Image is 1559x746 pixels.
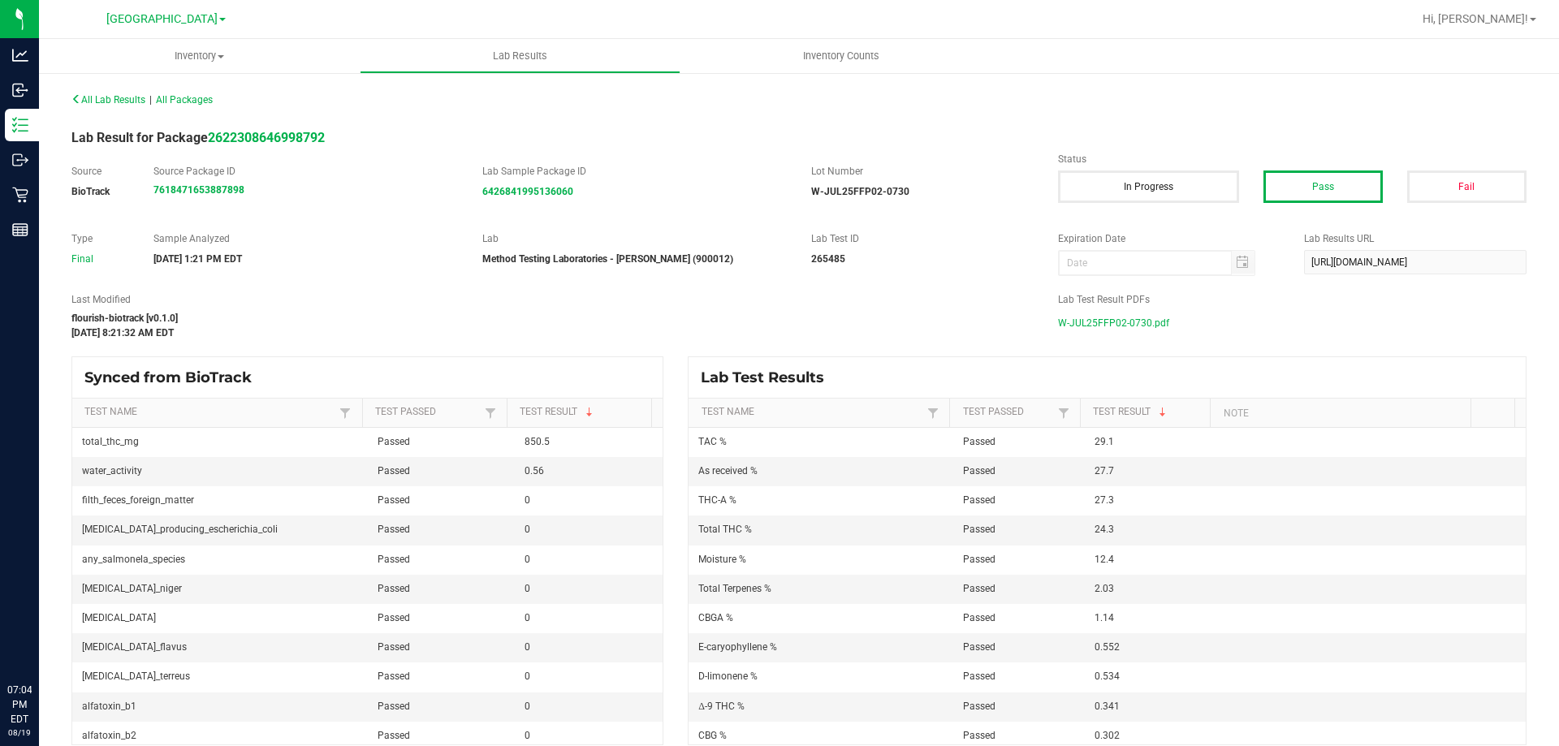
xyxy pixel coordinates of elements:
a: Test ResultSortable [1093,406,1204,419]
span: 12.4 [1095,554,1114,565]
button: In Progress [1058,170,1239,203]
span: Total THC % [698,524,752,535]
span: total_thc_mg [82,436,139,447]
span: 0.534 [1095,671,1120,682]
span: Passed [378,436,410,447]
inline-svg: Outbound [12,152,28,168]
span: Synced from BioTrack [84,369,264,386]
span: 2.03 [1095,583,1114,594]
iframe: Resource center [16,616,65,665]
span: Passed [378,494,410,506]
span: 0.56 [525,465,544,476]
span: alfatoxin_b1 [82,701,136,712]
span: Δ-9 THC % [698,701,745,712]
a: Filter [481,403,500,423]
a: Test NameSortable [702,406,923,419]
a: Filter [335,403,355,423]
inline-svg: Inbound [12,82,28,98]
span: All Packages [156,94,213,106]
label: Lab Test ID [811,231,1034,246]
span: 1.14 [1095,612,1114,623]
a: 6426841995136060 [482,186,573,197]
span: Passed [963,701,995,712]
strong: W-JUL25FFP02-0730 [811,186,909,197]
span: Passed [963,641,995,653]
label: Expiration Date [1058,231,1280,246]
span: | [149,94,152,106]
span: 0 [525,524,530,535]
span: Lab Results [471,49,569,63]
span: All Lab Results [71,94,145,106]
span: Passed [963,671,995,682]
span: CBG % [698,730,727,741]
span: 0 [525,641,530,653]
th: Note [1210,399,1470,428]
span: 0 [525,554,530,565]
span: Passed [378,671,410,682]
span: Total Terpenes % [698,583,771,594]
span: Passed [963,554,995,565]
span: 0.302 [1095,730,1120,741]
a: Filter [1054,403,1073,423]
div: Final [71,252,129,266]
span: 0 [525,701,530,712]
button: Fail [1407,170,1527,203]
span: [MEDICAL_DATA]_producing_escherichia_coli [82,524,278,535]
inline-svg: Inventory [12,117,28,133]
label: Status [1058,152,1527,166]
span: alfatoxin_b2 [82,730,136,741]
span: 27.7 [1095,465,1114,476]
span: Passed [378,583,410,594]
span: [MEDICAL_DATA]_niger [82,583,182,594]
span: 24.3 [1095,524,1114,535]
label: Lab Test Result PDFs [1058,292,1527,307]
a: Test PassedSortable [375,406,481,419]
span: Lab Result for Package [71,130,325,145]
span: Passed [963,583,995,594]
span: Passed [963,494,995,506]
span: filth_feces_foreign_matter [82,494,194,506]
span: Passed [378,701,410,712]
a: 7618471653887898 [153,184,244,196]
span: Hi, [PERSON_NAME]! [1423,12,1528,25]
span: Inventory Counts [781,49,901,63]
a: Filter [923,403,943,423]
label: Source Package ID [153,164,458,179]
span: 27.3 [1095,494,1114,506]
span: Sortable [583,406,596,419]
a: Lab Results [360,39,680,73]
span: 0.552 [1095,641,1120,653]
span: 0 [525,494,530,506]
span: D-limonene % [698,671,758,682]
inline-svg: Retail [12,187,28,203]
strong: 265485 [811,253,845,265]
p: 07:04 PM EDT [7,683,32,727]
label: Last Modified [71,292,1034,307]
span: [MEDICAL_DATA]_terreus [82,671,190,682]
span: [GEOGRAPHIC_DATA] [106,12,218,26]
label: Lab Results URL [1304,231,1527,246]
strong: [DATE] 1:21 PM EDT [153,253,242,265]
span: Passed [378,554,410,565]
a: Test PassedSortable [963,406,1054,419]
label: Lot Number [811,164,1034,179]
span: [MEDICAL_DATA] [82,612,156,623]
span: E-caryophyllene % [698,641,777,653]
label: Source [71,164,129,179]
strong: BioTrack [71,186,110,197]
span: 0 [525,730,530,741]
strong: [DATE] 8:21:32 AM EDT [71,327,174,339]
span: 850.5 [525,436,550,447]
span: Passed [378,612,410,623]
a: Inventory Counts [680,39,1001,73]
span: THC-A % [698,494,736,506]
span: Lab Test Results [701,369,836,386]
a: 2622308646998792 [208,130,325,145]
span: Passed [378,524,410,535]
label: Type [71,231,129,246]
span: water_activity [82,465,142,476]
span: CBGA % [698,612,733,623]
